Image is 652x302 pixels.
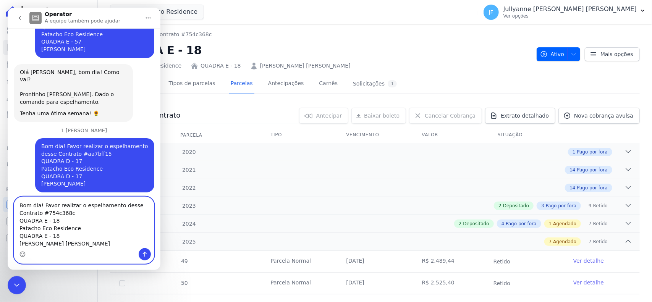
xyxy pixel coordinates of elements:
span: 14 [569,166,575,173]
div: Ana diz… [6,131,147,191]
a: Negativação [3,157,94,173]
td: R$ 2.525,40 [413,273,489,294]
span: Pago por fora [546,202,576,209]
span: JF [489,10,493,15]
span: 2 [459,220,462,227]
a: Clientes [3,90,94,105]
input: Só é possível selecionar pagamentos em aberto [119,280,125,286]
a: [PERSON_NAME] [PERSON_NAME] [260,62,351,70]
p: A equipe também pode ajudar [37,10,113,17]
th: Valor [413,127,489,143]
button: Ativo [537,47,581,61]
a: Carnês [317,74,339,94]
div: Bom dia! Favor realizar o espelhamento desse Contrato #994bd82d QUADRA E - 57 Patacho Eco Residen... [34,1,141,46]
button: Início [133,3,148,18]
div: Bom dia! Favor realizar o espelhamento desse Contrato #aa7bff15 QUADRA D - 17 Patacho Eco Residen... [34,135,141,180]
span: 49 [180,258,188,264]
a: Lotes [3,73,94,89]
span: 9 [589,202,592,209]
th: Vencimento [337,127,413,143]
div: Adriane diz… [6,57,147,121]
span: 7 [589,238,592,245]
td: R$ 2.489,44 [413,251,489,272]
span: Extrato detalhado [501,112,549,120]
a: Ver detalhe [573,257,604,265]
button: JF Jullyanne [PERSON_NAME] [PERSON_NAME] Ver opções [477,2,652,23]
a: Extrato detalhado [485,108,555,124]
a: Visão Geral [3,23,94,38]
span: Retido [593,238,608,245]
div: Olá [PERSON_NAME], bom dia! Como vai? Prontinho [PERSON_NAME]. Dado o comando para espelhamento. [12,61,119,99]
td: Parcela Normal [261,251,337,272]
a: Contrato #754c368c [156,31,212,39]
div: Bom dia! Favor realizar o espelhamento desse Contrato #aa7bff15QUADRA D - 17Patacho Eco Residence... [28,131,147,185]
span: Depositado [503,202,529,209]
span: Pago por fora [577,184,608,191]
span: Retido [593,220,608,227]
span: Retido [593,202,608,209]
span: Nova cobrança avulsa [574,112,633,120]
a: Parcelas [3,57,94,72]
td: [DATE] [337,251,413,272]
nav: Breadcrumb [110,31,212,39]
div: 1 [PERSON_NAME] [6,120,147,131]
a: Nova cobrança avulsa [558,108,640,124]
span: Ativo [540,47,565,61]
p: Jullyanne [PERSON_NAME] [PERSON_NAME] [503,5,637,13]
span: 1 [549,220,552,227]
span: 4 [502,220,505,227]
span: 7 [549,238,552,245]
span: 3 [541,202,544,209]
th: Tipo [261,127,337,143]
span: 14 [569,184,575,191]
textarea: Envie uma mensagem... [6,189,146,241]
button: Patacho Eco Residence [110,5,204,19]
p: Ver opções [503,13,637,19]
div: 1 [388,80,397,87]
a: Ver detalhe [573,279,604,286]
a: Transferências [3,124,94,139]
span: Retido [489,279,515,288]
a: Parcelas [229,74,254,94]
div: Olá [PERSON_NAME], bom dia! Como vai?Prontinho [PERSON_NAME]. Dado o comando para espelhamento.Te... [6,57,125,115]
a: Mais opções [585,47,640,61]
span: Pago por fora [577,166,608,173]
td: Parcela Normal [261,273,337,294]
span: 2 [498,202,502,209]
th: Situação [489,127,564,143]
div: Tenha uma ótima semana! 🌻 [12,102,119,110]
span: 7 [589,220,592,227]
button: Selecionador de Emoji [12,244,18,250]
a: Conta Hent [3,214,94,229]
a: Recebíveis [3,197,94,212]
span: 1 [573,149,576,155]
span: Agendado [553,238,576,245]
h2: QUADRA E - 18 [110,42,531,59]
a: Contratos [3,40,94,55]
span: Agendado [553,220,576,227]
div: Parcela [171,128,212,143]
span: Pago por fora [577,149,608,155]
button: Enviar uma mensagem [131,241,143,253]
a: Solicitações1 [351,74,398,94]
td: [DATE] [337,273,413,294]
span: Pago por fora [506,220,536,227]
iframe: Intercom live chat [8,276,26,294]
a: Minha Carteira [3,107,94,122]
a: Tipos de parcelas [167,74,217,94]
span: Retido [489,257,515,266]
span: 50 [180,280,188,286]
iframe: Intercom live chat [8,8,160,270]
a: Antecipações [267,74,306,94]
nav: Breadcrumb [110,31,531,39]
span: Depositado [463,220,489,227]
a: Crédito [3,141,94,156]
span: Mais opções [600,50,633,58]
div: Plataformas [6,185,91,194]
a: QUADRA E - 18 [201,62,241,70]
div: Solicitações [353,80,397,87]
